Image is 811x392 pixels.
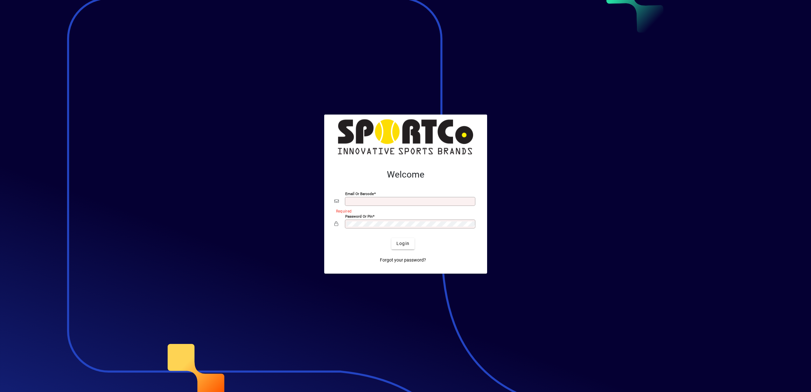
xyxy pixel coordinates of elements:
[396,240,409,247] span: Login
[345,214,373,218] mat-label: Password or Pin
[334,169,477,180] h2: Welcome
[377,255,429,266] a: Forgot your password?
[345,191,374,196] mat-label: Email or Barcode
[391,238,415,249] button: Login
[336,207,472,214] mat-error: Required
[380,257,426,263] span: Forgot your password?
